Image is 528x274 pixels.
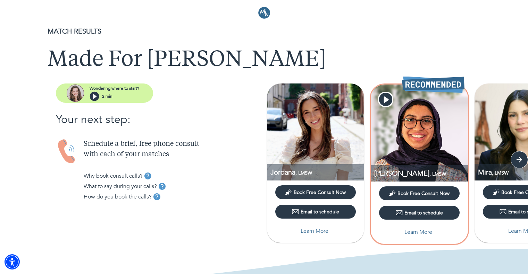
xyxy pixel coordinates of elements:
[56,139,78,164] img: Handset
[90,85,139,91] p: Wondering where to start?
[492,170,509,176] span: , LMSW
[379,206,460,220] button: Email to schedule
[397,190,450,197] span: Book Free Consult Now
[67,85,84,102] img: assistant
[275,185,356,199] button: Book Free Consult Now
[379,225,460,239] button: Learn More
[56,111,264,128] p: Your next step:
[84,193,152,201] p: How do you book the calls?
[48,26,481,37] p: MATCH RESULTS
[84,182,157,191] p: What to say during your calls?
[374,169,468,178] p: LMSW
[371,85,468,182] img: Mariam Abukwaik profile
[404,228,432,236] p: Learn More
[56,83,153,103] button: assistantWondering where to start?2 min
[292,208,339,215] div: Email to schedule
[5,254,20,269] div: Accessibility Menu
[270,168,364,177] p: LMSW
[143,171,153,181] button: tooltip
[152,192,162,202] button: tooltip
[396,209,443,216] div: Email to schedule
[84,139,264,160] p: Schedule a brief, free phone consult with each of your matches
[48,48,481,73] h1: Made For [PERSON_NAME]
[84,172,143,180] p: Why book consult calls?
[275,205,356,219] button: Email to schedule
[429,171,446,177] span: , LMSW
[157,181,167,192] button: tooltip
[402,76,464,93] img: Recommended Therapist
[275,224,356,238] button: Learn More
[267,83,364,180] img: Jordana Shenker profile
[379,186,460,200] button: Book Free Consult Now
[294,189,346,196] span: Book Free Consult Now
[301,227,328,235] p: Learn More
[258,7,270,19] img: Logo
[102,93,112,99] p: 2 min
[295,170,312,176] span: , LMSW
